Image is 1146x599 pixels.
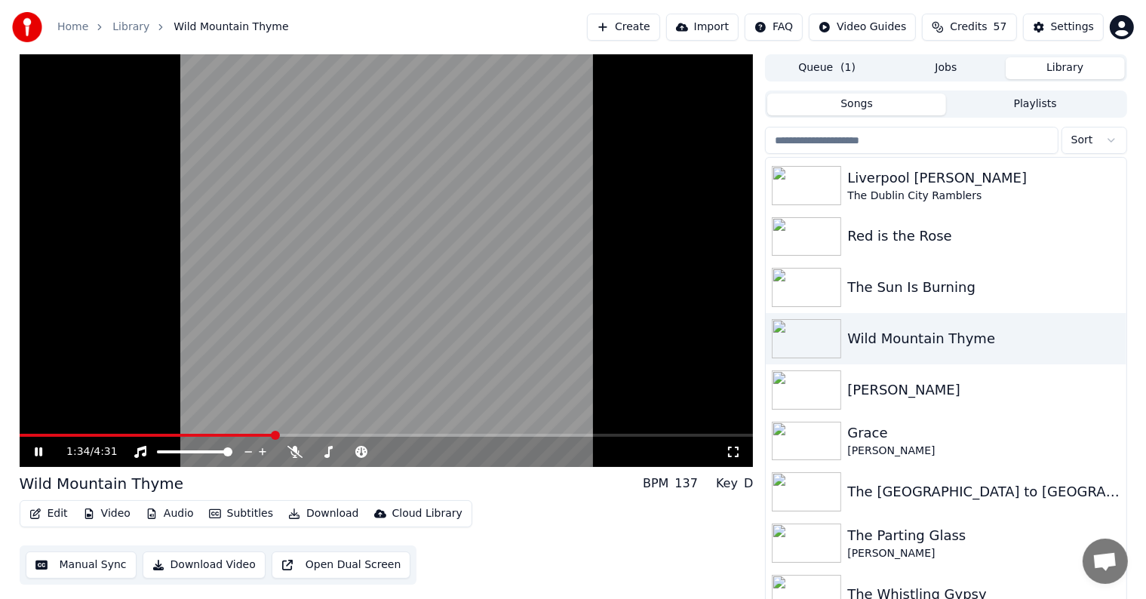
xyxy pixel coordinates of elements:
[946,94,1125,115] button: Playlists
[674,475,698,493] div: 137
[847,189,1120,204] div: The Dublin City Ramblers
[57,20,289,35] nav: breadcrumb
[950,20,987,35] span: Credits
[1051,20,1094,35] div: Settings
[57,20,88,35] a: Home
[847,546,1120,561] div: [PERSON_NAME]
[847,422,1120,444] div: Grace
[66,444,90,459] span: 1:34
[1023,14,1104,41] button: Settings
[77,503,137,524] button: Video
[392,506,462,521] div: Cloud Library
[847,444,1120,459] div: [PERSON_NAME]
[94,444,117,459] span: 4:31
[745,14,803,41] button: FAQ
[666,14,739,41] button: Import
[847,328,1120,349] div: Wild Mountain Thyme
[1071,133,1093,148] span: Sort
[809,14,916,41] button: Video Guides
[1006,57,1125,79] button: Library
[767,94,946,115] button: Songs
[12,12,42,42] img: youka
[847,525,1120,546] div: The Parting Glass
[643,475,668,493] div: BPM
[847,167,1120,189] div: Liverpool [PERSON_NAME]
[994,20,1007,35] span: 57
[112,20,149,35] a: Library
[282,503,365,524] button: Download
[20,473,184,494] div: Wild Mountain Thyme
[203,503,279,524] button: Subtitles
[26,551,137,579] button: Manual Sync
[174,20,288,35] span: Wild Mountain Thyme
[744,475,753,493] div: D
[23,503,74,524] button: Edit
[847,379,1120,401] div: [PERSON_NAME]
[840,60,856,75] span: ( 1 )
[66,444,103,459] div: /
[1083,539,1128,584] a: Open chat
[886,57,1006,79] button: Jobs
[587,14,660,41] button: Create
[767,57,886,79] button: Queue
[847,226,1120,247] div: Red is the Rose
[922,14,1016,41] button: Credits57
[143,551,266,579] button: Download Video
[847,277,1120,298] div: The Sun Is Burning
[272,551,411,579] button: Open Dual Screen
[847,481,1120,502] div: The [GEOGRAPHIC_DATA] to [GEOGRAPHIC_DATA]
[140,503,200,524] button: Audio
[716,475,738,493] div: Key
